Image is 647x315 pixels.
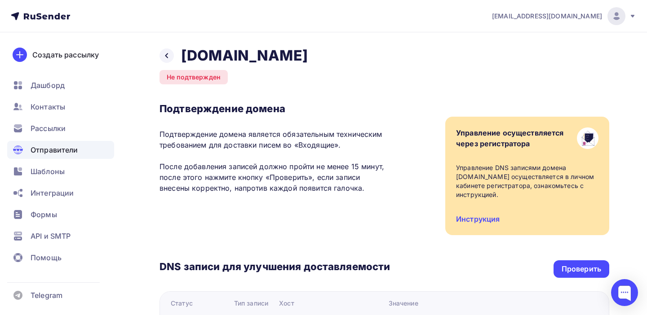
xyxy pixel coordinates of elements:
span: Рассылки [31,123,66,134]
a: Дашборд [7,76,114,94]
div: Управление DNS записями домена [DOMAIN_NAME] осуществляется в личном кабинете регистратора, ознак... [456,163,598,199]
span: Интеграции [31,188,74,198]
div: Управление осуществляется через регистратора [456,127,564,149]
a: Инструкция [456,214,500,223]
span: Формы [31,209,57,220]
div: Не подтвержден [160,70,228,84]
span: Дашборд [31,80,65,91]
div: Статус [171,299,193,308]
div: Тип записи [234,299,268,308]
h3: DNS записи для улучшения доставляемости [160,260,390,275]
span: Отправители [31,144,78,155]
h2: [DOMAIN_NAME] [181,47,308,65]
a: Формы [7,206,114,223]
a: Шаблоны [7,162,114,180]
a: Отправители [7,141,114,159]
div: Значение [389,299,418,308]
span: [EMAIL_ADDRESS][DOMAIN_NAME] [492,12,602,21]
p: Подтверждение домена является обязательным техническим требованием для доставки писем во «Входящи... [160,129,390,193]
a: Контакты [7,98,114,116]
span: Помощь [31,252,62,263]
a: Рассылки [7,119,114,137]
h3: Подтверждение домена [160,102,390,115]
span: Контакты [31,101,65,112]
span: Шаблоны [31,166,65,177]
div: Создать рассылку [32,49,99,60]
span: API и SMTP [31,231,71,241]
div: Хост [279,299,294,308]
div: Проверить [562,264,601,274]
span: Telegram [31,290,62,301]
a: [EMAIL_ADDRESS][DOMAIN_NAME] [492,7,636,25]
